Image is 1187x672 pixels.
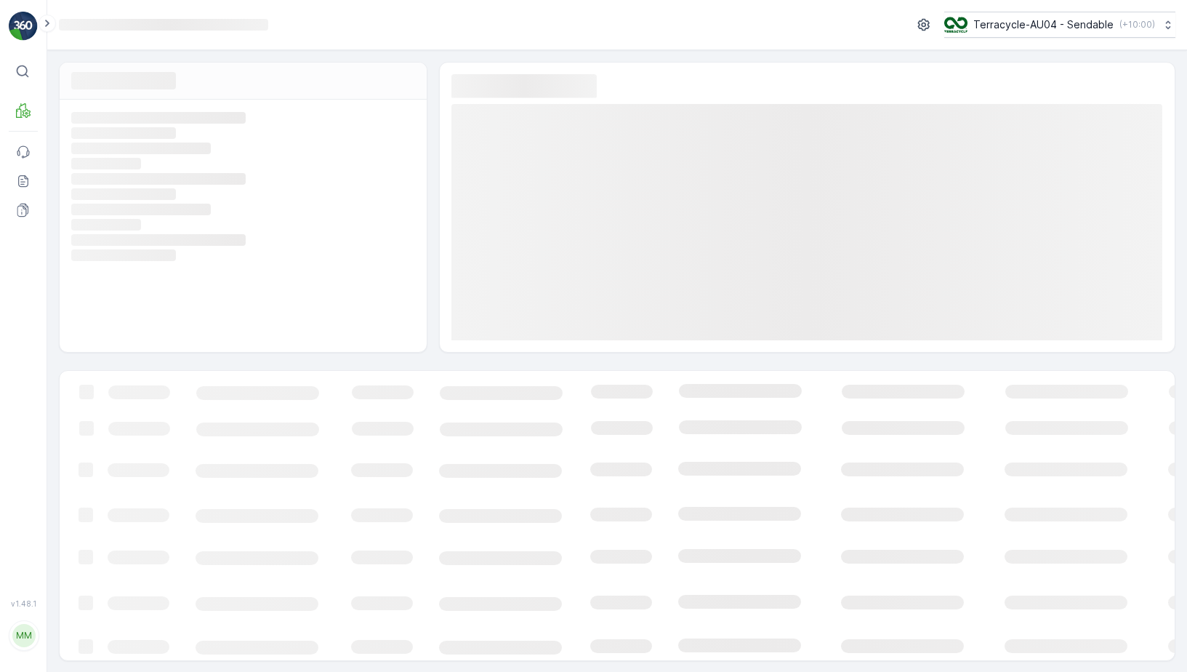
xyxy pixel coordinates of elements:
[9,12,38,41] img: logo
[1119,19,1155,31] p: ( +10:00 )
[944,12,1175,38] button: Terracycle-AU04 - Sendable(+10:00)
[9,611,38,660] button: MM
[973,17,1114,32] p: Terracycle-AU04 - Sendable
[12,624,36,647] div: MM
[9,599,38,608] span: v 1.48.1
[944,17,967,33] img: terracycle_logo.png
